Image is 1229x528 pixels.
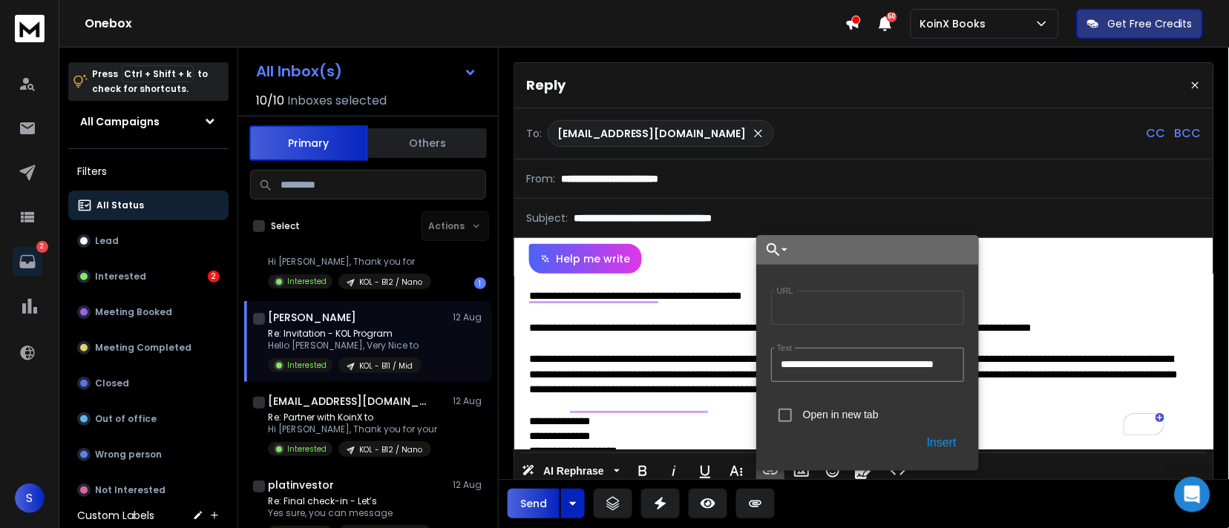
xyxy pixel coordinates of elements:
[920,16,992,31] p: KoinX Books
[359,360,413,372] p: KOL - B11 / Mid
[68,475,229,505] button: Not Interested
[756,235,790,265] button: Choose Link
[268,412,437,423] p: Re: Partner with KoinX to
[519,456,623,486] button: AI Rephrase
[1175,125,1202,142] p: BCC
[1077,9,1203,39] button: Get Free Credits
[95,377,129,389] p: Closed
[557,126,747,141] p: [EMAIL_ADDRESS][DOMAIN_NAME]
[249,125,368,161] button: Primary
[540,465,607,478] span: AI Rephrase
[268,507,431,519] p: Yes sure, you can message
[774,286,796,296] label: URL
[514,274,1195,450] div: To enrich screen reader interactions, please activate Accessibility in Grammarly extension settings
[268,478,334,492] h1: platinvestor
[629,456,657,486] button: Bold (Ctrl+B)
[691,456,719,486] button: Underline (Ctrl+U)
[68,297,229,327] button: Meeting Booked
[368,127,487,159] button: Others
[819,456,847,486] button: Emoticons
[122,65,194,82] span: Ctrl + Shift + k
[722,456,750,486] button: More Text
[95,306,172,318] p: Meeting Booked
[526,171,555,186] p: From:
[15,15,45,42] img: logo
[287,360,327,371] p: Interested
[660,456,688,486] button: Italic (Ctrl+I)
[1175,477,1210,512] div: Open Intercom Messenger
[287,92,387,110] h3: Inboxes selected
[268,328,422,340] p: Re: Invitation - KOL Program
[68,262,229,291] button: Interested2
[508,489,560,518] button: Send
[95,342,191,354] p: Meeting Completed
[68,191,229,220] button: All Status
[287,443,327,455] p: Interested
[268,394,431,409] h1: [EMAIL_ADDRESS][DOMAIN_NAME]
[359,444,422,455] p: KOL - B12 / Nano
[453,395,486,407] p: 12 Aug
[85,15,845,33] h1: Onebox
[68,404,229,434] button: Out of office
[453,479,486,491] p: 12 Aug
[884,456,912,486] button: Code View
[96,199,144,211] p: All Status
[36,241,48,253] p: 2
[95,449,162,461] p: Wrong person
[529,244,642,274] button: Help me write
[95,271,146,283] p: Interested
[268,423,437,435] p: Hi [PERSON_NAME], Thank you for your
[95,484,165,496] p: Not Interested
[1108,16,1193,31] p: Get Free Credits
[68,226,229,256] button: Lead
[271,220,300,232] label: Select
[68,369,229,398] button: Closed
[92,67,208,96] p: Press to check for shortcuts.
[526,126,542,141] p: To:
[256,92,284,110] span: 10 / 10
[208,271,220,283] div: 2
[13,247,42,277] a: 2
[244,56,489,86] button: All Inbox(s)
[359,277,422,288] p: KOL - B12 / Nano
[803,409,879,420] label: Open in new tab
[453,311,486,323] p: 12 Aug
[268,495,431,507] p: Re: Final check-in - Let’s
[68,440,229,469] button: Wrong person
[774,343,795,353] label: Text
[268,310,356,325] h1: [PERSON_NAME]
[526,75,566,96] p: Reply
[887,12,897,22] span: 50
[15,484,45,513] button: S
[80,114,160,129] h1: All Campaigns
[1147,125,1166,142] p: CC
[95,235,119,247] p: Lead
[474,277,486,289] div: 1
[68,161,229,182] h3: Filters
[68,107,229,136] button: All Campaigns
[268,256,431,268] p: Hi [PERSON_NAME], Thank you for
[268,340,422,352] p: Hello [PERSON_NAME], Very Nice to
[77,508,154,523] h3: Custom Labels
[850,456,878,486] button: Signature
[287,276,327,287] p: Interested
[526,211,568,225] p: Subject:
[95,413,157,425] p: Out of office
[256,64,342,79] h1: All Inbox(s)
[68,333,229,363] button: Meeting Completed
[920,429,964,456] button: Insert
